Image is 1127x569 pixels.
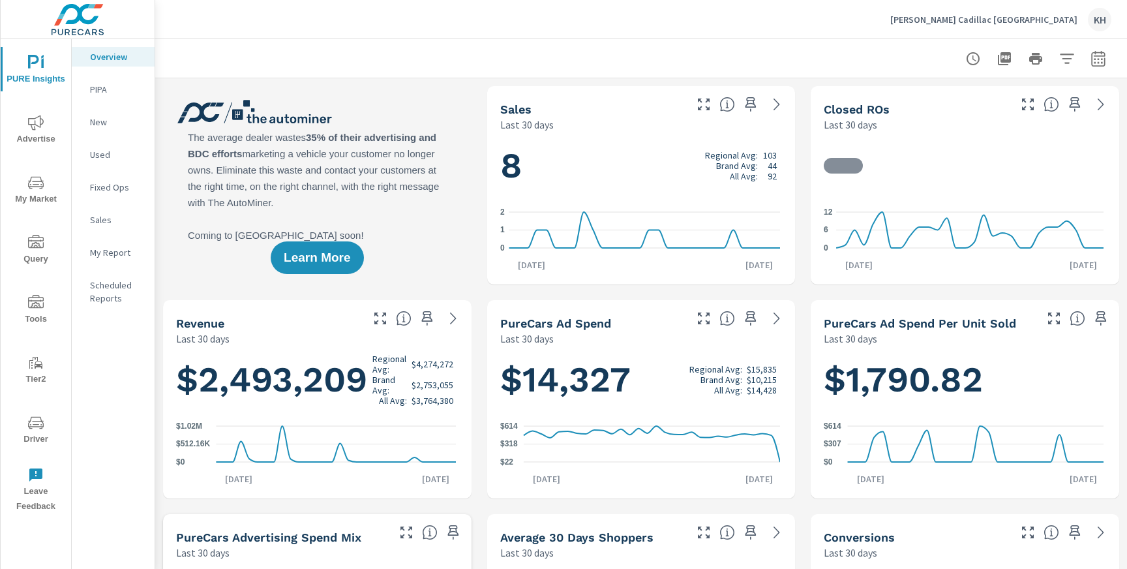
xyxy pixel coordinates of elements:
div: Fixed Ops [72,177,155,197]
h1: $1,790.82 [824,358,1106,402]
p: [PERSON_NAME] Cadillac [GEOGRAPHIC_DATA] [890,14,1077,25]
h1: 8 [500,144,783,188]
p: New [90,115,144,129]
p: My Report [90,246,144,259]
h5: PureCars Ad Spend Per Unit Sold [824,316,1016,330]
h5: PureCars Advertising Spend Mix [176,531,361,544]
p: Brand Avg: [372,375,407,395]
p: Last 30 days [824,545,877,561]
p: [DATE] [736,472,782,485]
p: $10,215 [747,375,777,385]
span: The number of dealer-specified goals completed by a visitor. [Source: This data is provided by th... [1044,525,1059,540]
span: Save this to your personalized report [443,522,464,543]
p: [DATE] [848,472,894,485]
span: Total cost of media for all PureCars channels for the selected dealership group over the selected... [719,311,735,326]
p: 92 [768,171,777,181]
div: Sales [72,210,155,230]
button: "Export Report to PDF" [991,46,1017,72]
text: $0 [176,457,185,467]
a: See more details in report [766,522,787,543]
text: 1 [500,226,505,235]
p: [DATE] [836,258,882,271]
text: $614 [500,422,518,431]
button: Make Fullscreen [693,308,714,329]
h5: Revenue [176,316,224,330]
div: Overview [72,47,155,67]
p: All Avg: [379,395,407,406]
span: Number of Repair Orders Closed by the selected dealership group over the selected time range. [So... [1044,97,1059,112]
p: Regional Avg: [705,150,758,161]
a: See more details in report [766,94,787,115]
p: [DATE] [524,472,569,485]
span: Save this to your personalized report [1064,522,1085,543]
h5: Sales [500,102,532,116]
span: Save this to your personalized report [740,94,761,115]
text: $22 [500,457,513,467]
p: Scheduled Reports [90,279,144,305]
div: My Report [72,243,155,262]
span: Tier2 [5,355,67,387]
p: Brand Avg: [700,375,742,385]
p: Sales [90,213,144,226]
text: 12 [824,208,833,217]
button: Make Fullscreen [1017,522,1038,543]
p: Last 30 days [176,331,230,346]
button: Make Fullscreen [693,94,714,115]
p: [DATE] [1060,258,1106,271]
text: 6 [824,226,828,235]
h1: $14,327 [500,358,783,402]
span: Save this to your personalized report [740,522,761,543]
span: Query [5,235,67,267]
button: Make Fullscreen [1044,308,1064,329]
p: All Avg: [714,385,742,395]
text: $512.16K [176,440,210,449]
h5: Average 30 Days Shoppers [500,531,654,544]
text: $318 [500,440,518,449]
a: See more details in report [766,308,787,329]
span: This table looks at how you compare to the amount of budget you spend per channel as opposed to y... [422,525,438,540]
span: Leave Feedback [5,467,67,514]
div: nav menu [1,39,71,519]
button: Make Fullscreen [1017,94,1038,115]
span: A rolling 30 day total of daily Shoppers on the dealership website, averaged over the selected da... [719,525,735,540]
text: $0 [824,457,833,467]
div: Used [72,145,155,164]
p: [DATE] [216,472,262,485]
text: $614 [824,422,841,431]
span: Driver [5,415,67,447]
p: Fixed Ops [90,181,144,194]
button: Make Fullscreen [693,522,714,543]
p: Last 30 days [176,545,230,561]
p: Overview [90,50,144,63]
p: $2,753,055 [412,380,453,390]
span: PURE Insights [5,55,67,87]
h5: PureCars Ad Spend [500,316,611,330]
p: 103 [763,150,777,161]
button: Make Fullscreen [370,308,391,329]
p: Used [90,148,144,161]
span: Learn More [284,252,350,264]
button: Print Report [1023,46,1049,72]
h5: Conversions [824,531,895,544]
a: See more details in report [1090,94,1111,115]
h5: Closed ROs [824,102,890,116]
h1: $2,493,209 [176,354,458,406]
a: See more details in report [1090,522,1111,543]
p: 44 [768,161,777,171]
p: Last 30 days [824,117,877,132]
p: $15,835 [747,364,777,375]
text: 2 [500,208,505,217]
p: Last 30 days [500,545,554,561]
p: [DATE] [509,258,554,271]
span: Save this to your personalized report [417,308,438,329]
div: PIPA [72,80,155,99]
span: Save this to your personalized report [740,308,761,329]
span: Save this to your personalized report [1064,94,1085,115]
p: [DATE] [413,472,458,485]
p: Last 30 days [500,331,554,346]
span: Tools [5,295,67,327]
p: $4,274,272 [412,359,453,369]
span: My Market [5,175,67,207]
span: Save this to your personalized report [1090,308,1111,329]
span: Number of vehicles sold by the dealership over the selected date range. [Source: This data is sou... [719,97,735,112]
